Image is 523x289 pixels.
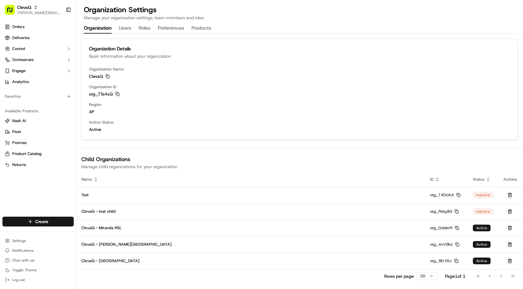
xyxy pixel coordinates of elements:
[2,22,74,32] a: Orders
[12,79,29,85] span: Analytics
[445,273,466,279] div: Page 1 of 1
[81,164,518,170] p: Manage child organizations for your organization
[2,44,74,54] button: Control
[12,57,34,63] span: Orchestrate
[89,91,113,97] span: org_TTa4sQ
[81,192,89,197] span: Test
[12,24,24,30] span: Orders
[2,66,74,76] button: Engage
[503,177,518,182] div: Actions
[430,177,463,182] div: ID
[12,277,25,282] span: Log out
[12,258,35,263] span: Chat with us!
[158,23,184,34] button: Preferences
[84,5,204,15] h1: Organization Settings
[2,33,74,43] a: Deliveries
[84,15,204,21] p: Manage your organization settings, team members and roles
[473,241,491,248] div: Active
[81,258,139,263] span: ClevaQ - [GEOGRAPHIC_DATA]
[5,151,71,157] a: Product Catalog
[5,129,71,135] a: Fleet
[473,177,494,182] div: Status
[2,217,74,226] button: Create
[430,258,452,264] span: org_8ErVEx
[12,268,37,273] span: Toggle Theme
[89,109,510,115] span: ap
[119,23,131,34] button: Users
[2,138,74,148] button: Promise
[12,35,30,41] span: Deliveries
[2,77,74,87] a: Analytics
[2,256,74,265] button: Chat with us!
[2,92,74,101] div: Favorites
[17,4,31,10] button: ClevaQ
[2,149,74,159] button: Product Catalog
[2,55,74,65] button: Orchestrate
[81,155,518,164] h2: Child Organizations
[2,160,74,170] button: Returns
[2,237,74,245] button: Settings
[17,10,61,15] button: [PERSON_NAME][EMAIL_ADDRESS][DOMAIN_NAME]
[2,2,63,17] button: ClevaQ[PERSON_NAME][EMAIL_ADDRESS][DOMAIN_NAME]
[89,126,510,132] span: Active
[89,84,510,90] span: Organization ID
[12,129,21,135] span: Fleet
[12,68,26,74] span: Engage
[89,73,103,79] span: ClevaQ
[89,46,510,51] div: Organization Details
[430,192,454,198] span: org_T4DUAA
[12,151,42,157] span: Product Catalog
[2,116,74,126] button: Nash AI
[12,238,26,243] span: Settings
[5,162,71,168] a: Returns
[430,225,452,231] span: org_GdderR
[2,266,74,274] button: Toggle Theme
[12,140,27,146] span: Promise
[35,219,48,225] span: Create
[384,273,414,279] p: Rows per page
[89,67,510,72] span: Organization Name
[12,46,25,52] span: Control
[89,102,510,107] span: Region
[473,192,493,198] div: Inactive
[81,177,420,182] div: Name
[12,248,34,253] span: Notifications
[5,118,71,124] a: Nash AI
[191,23,211,34] button: Products
[2,246,74,255] button: Notifications
[139,23,150,34] button: Roles
[2,276,74,284] button: Log out
[473,208,493,215] div: Inactive
[89,120,510,125] span: Active Status
[2,127,74,137] button: Fleet
[2,106,74,116] div: Available Products
[12,162,26,168] span: Returns
[430,209,452,214] span: org_Rdqj8d
[5,140,71,146] a: Promise
[430,242,453,247] span: org_AvV9bz
[81,209,116,214] span: ClevaQ - test child
[81,225,122,230] span: ClevaQ - Miranda RSL
[84,23,112,34] button: Organization
[81,242,172,247] span: ClevaQ - [PERSON_NAME][GEOGRAPHIC_DATA]
[12,118,26,124] span: Nash AI
[473,225,491,231] div: Active
[473,258,491,264] div: Active
[89,53,510,59] div: Basic information about your organization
